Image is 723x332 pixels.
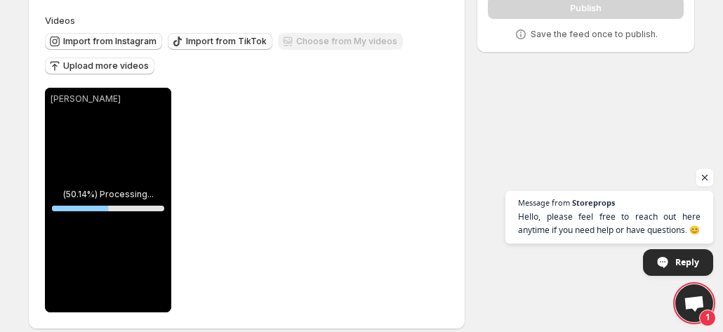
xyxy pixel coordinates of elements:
p: Save the feed once to publish. [531,29,658,40]
span: Storeprops [572,199,615,206]
span: 1 [699,310,716,326]
div: [PERSON_NAME](50.14%) Processing...50.14350814044293% [45,88,171,312]
span: Message from [518,199,570,206]
span: Import from Instagram [63,36,157,47]
p: [PERSON_NAME] [51,93,166,105]
span: Import from TikTok [186,36,267,47]
div: Open chat [675,284,713,322]
button: Import from TikTok [168,33,272,50]
span: Videos [45,15,75,26]
button: Import from Instagram [45,33,162,50]
button: Upload more videos [45,58,154,74]
span: Reply [675,250,699,274]
span: Upload more videos [63,60,149,72]
span: Hello, please feel free to reach out here anytime if you need help or have questions. 😊 [518,210,701,237]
